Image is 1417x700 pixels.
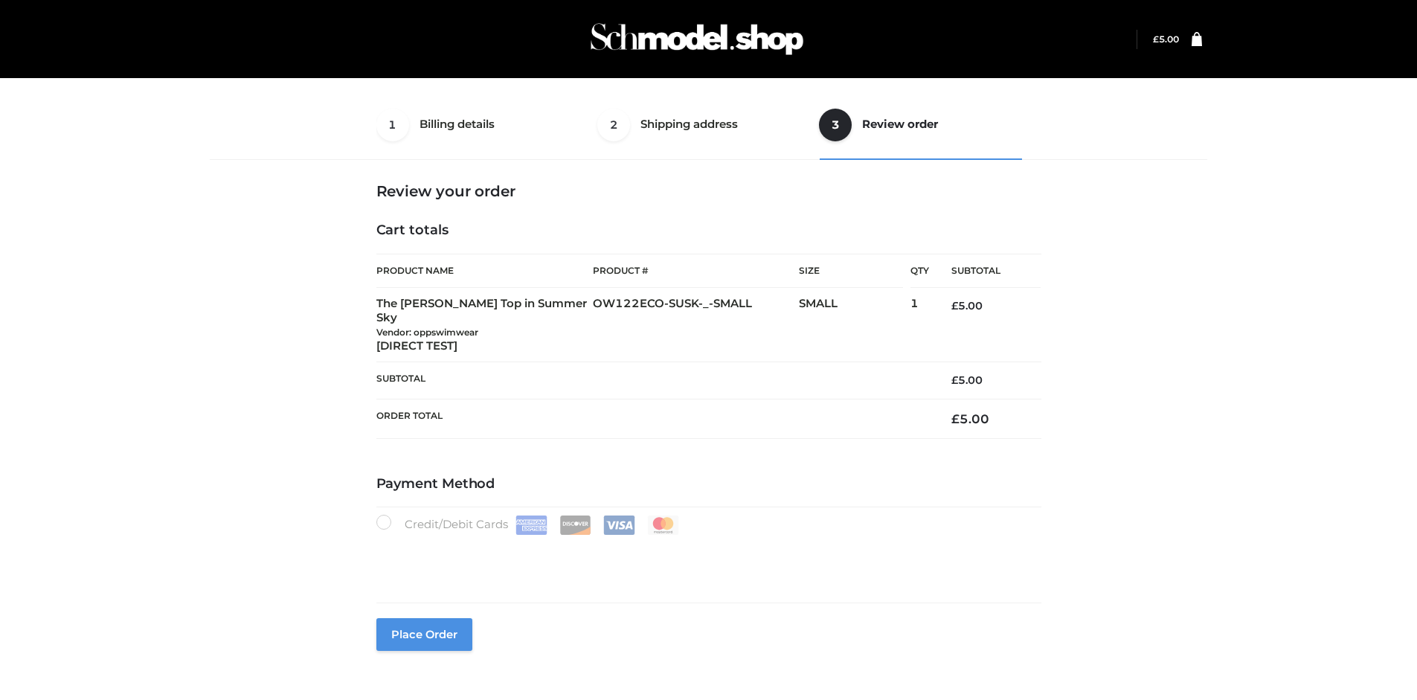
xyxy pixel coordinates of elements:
h3: Review your order [376,182,1041,200]
th: Order Total [376,399,930,438]
img: Amex [515,516,547,535]
span: £ [951,299,958,312]
img: Visa [603,516,635,535]
bdi: 5.00 [951,373,983,387]
img: Schmodel Admin 964 [585,10,809,68]
td: 1 [910,288,929,362]
th: Size [799,254,903,288]
th: Subtotal [929,254,1041,288]
bdi: 5.00 [951,299,983,312]
span: £ [951,411,960,426]
th: Product # [593,254,799,288]
img: Discover [559,516,591,535]
label: Credit/Debit Cards [376,515,681,535]
button: Place order [376,618,472,651]
bdi: 5.00 [951,411,989,426]
img: Mastercard [647,516,679,535]
td: The [PERSON_NAME] Top in Summer Sky [DIRECT TEST] [376,288,594,362]
bdi: 5.00 [1153,33,1179,45]
span: £ [951,373,958,387]
a: £5.00 [1153,33,1179,45]
h4: Cart totals [376,222,1041,239]
th: Product Name [376,254,594,288]
td: OW122ECO-SUSK-_-SMALL [593,288,799,362]
th: Subtotal [376,362,930,399]
th: Qty [910,254,929,288]
small: Vendor: oppswimwear [376,327,478,338]
td: SMALL [799,288,910,362]
h4: Payment Method [376,476,1041,492]
span: £ [1153,33,1159,45]
iframe: Secure payment input frame [373,532,1038,586]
